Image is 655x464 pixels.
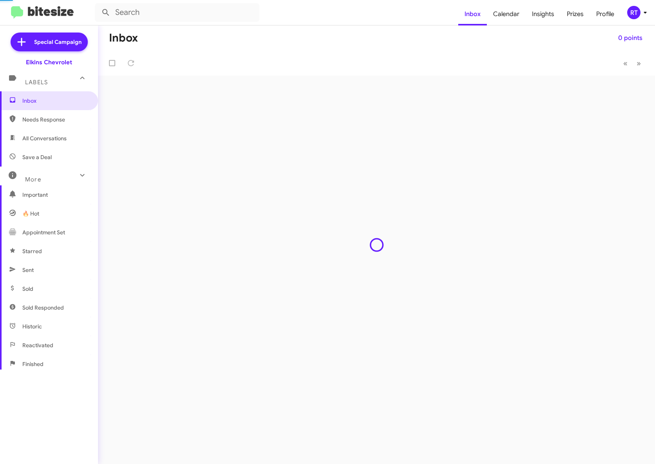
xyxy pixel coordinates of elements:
[22,191,89,199] span: Important
[22,323,42,330] span: Historic
[22,285,33,293] span: Sold
[22,116,89,123] span: Needs Response
[487,3,526,25] a: Calendar
[619,55,632,71] button: Previous
[618,31,642,45] span: 0 points
[25,79,48,86] span: Labels
[26,58,72,66] div: Elkins Chevrolet
[25,176,41,183] span: More
[627,6,640,19] div: RT
[590,3,621,25] a: Profile
[561,3,590,25] a: Prizes
[623,58,628,68] span: «
[22,97,89,105] span: Inbox
[22,304,64,312] span: Sold Responded
[22,228,65,236] span: Appointment Set
[612,31,649,45] button: 0 points
[109,32,138,44] h1: Inbox
[95,3,259,22] input: Search
[632,55,646,71] button: Next
[11,33,88,51] a: Special Campaign
[22,134,67,142] span: All Conversations
[458,3,487,25] a: Inbox
[526,3,561,25] a: Insights
[34,38,82,46] span: Special Campaign
[637,58,641,68] span: »
[621,6,646,19] button: RT
[22,341,53,349] span: Reactivated
[22,266,34,274] span: Sent
[22,247,42,255] span: Starred
[22,153,52,161] span: Save a Deal
[22,210,39,217] span: 🔥 Hot
[22,360,44,368] span: Finished
[619,55,646,71] nav: Page navigation example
